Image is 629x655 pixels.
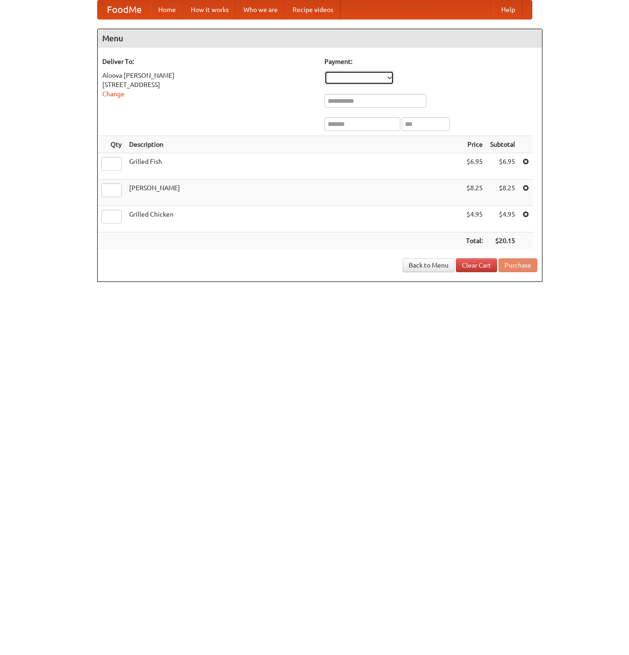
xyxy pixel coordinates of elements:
div: Aloova [PERSON_NAME] [102,71,315,80]
td: Grilled Chicken [125,206,462,232]
td: [PERSON_NAME] [125,180,462,206]
th: Qty [98,136,125,153]
h5: Deliver To: [102,57,315,66]
td: $6.95 [462,153,486,180]
td: Grilled Fish [125,153,462,180]
a: Home [151,0,183,19]
a: How it works [183,0,236,19]
td: $6.95 [486,153,519,180]
th: $20.15 [486,232,519,250]
th: Description [125,136,462,153]
th: Total: [462,232,486,250]
a: Who we are [236,0,285,19]
th: Subtotal [486,136,519,153]
a: Recipe videos [285,0,341,19]
a: FoodMe [98,0,151,19]
button: Purchase [498,258,537,272]
div: [STREET_ADDRESS] [102,80,315,89]
a: Back to Menu [403,258,455,272]
th: Price [462,136,486,153]
a: Help [494,0,523,19]
a: Clear Cart [456,258,497,272]
td: $4.95 [462,206,486,232]
h4: Menu [98,29,542,48]
td: $8.25 [486,180,519,206]
a: Change [102,90,125,98]
td: $8.25 [462,180,486,206]
h5: Payment: [324,57,537,66]
td: $4.95 [486,206,519,232]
